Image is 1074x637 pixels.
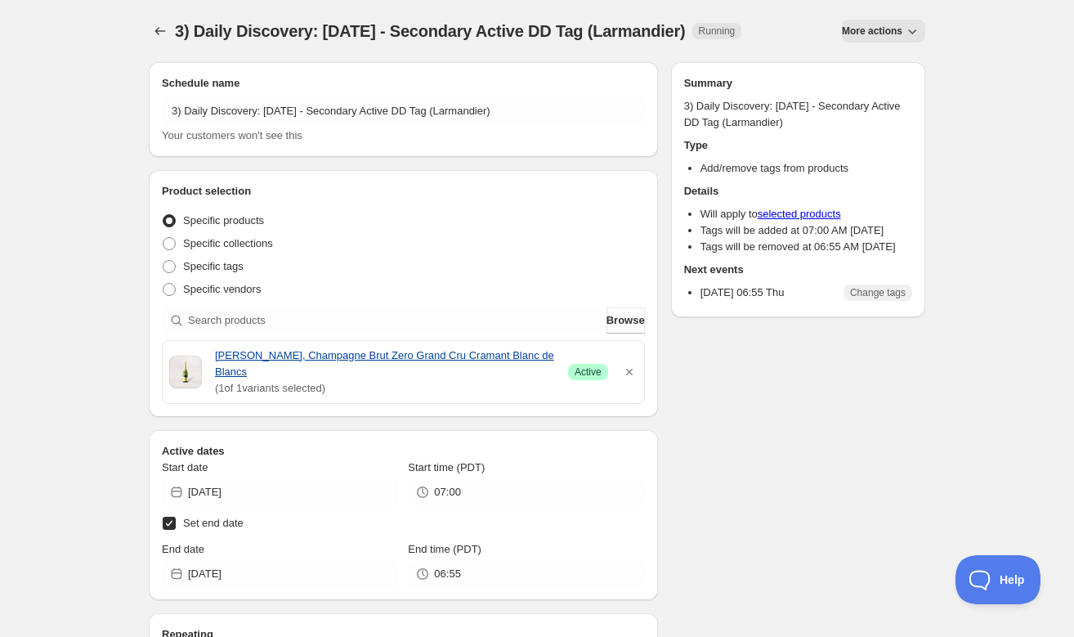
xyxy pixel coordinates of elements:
iframe: Toggle Customer Support [955,555,1041,604]
span: Specific products [183,214,264,227]
li: Will apply to [700,206,912,222]
li: Tags will be removed at 06:55 AM [DATE] [700,239,912,255]
h2: Next events [684,262,912,278]
h2: Details [684,183,912,200]
span: Active [575,366,602,379]
h2: Type [684,137,912,154]
a: selected products [758,208,841,220]
span: ( 1 of 1 variants selected) [215,380,555,397]
a: [PERSON_NAME], Champagne Brut Zero Grand Cru Cramant Blanc de Blancs [215,348,555,380]
span: Specific tags [183,260,244,272]
span: Browse [606,312,645,329]
span: Start date [162,461,208,473]
span: Set end date [183,517,244,529]
span: End date [162,543,204,555]
button: Schedules [149,20,172,43]
span: 3) Daily Discovery: [DATE] - Secondary Active DD Tag (Larmandier) [175,22,686,40]
input: Search products [188,307,603,334]
span: Your customers won't see this [162,129,302,141]
p: [DATE] 06:55 Thu [700,285,785,301]
h2: Summary [684,75,912,92]
span: Change tags [850,286,906,299]
h2: Product selection [162,183,645,200]
span: More actions [842,25,902,38]
p: 3) Daily Discovery: [DATE] - Secondary Active DD Tag (Larmandier) [684,98,912,131]
span: End time (PDT) [408,543,481,555]
h2: Active dates [162,443,645,460]
span: Start time (PDT) [408,461,485,473]
li: Tags will be added at 07:00 AM [DATE] [700,222,912,239]
h2: Schedule name [162,75,645,92]
button: More actions [842,20,925,43]
button: Browse [606,307,645,334]
li: Add/remove tags from products [700,160,912,177]
span: Specific vendors [183,283,261,295]
span: Specific collections [183,237,273,249]
span: Running [699,25,736,38]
